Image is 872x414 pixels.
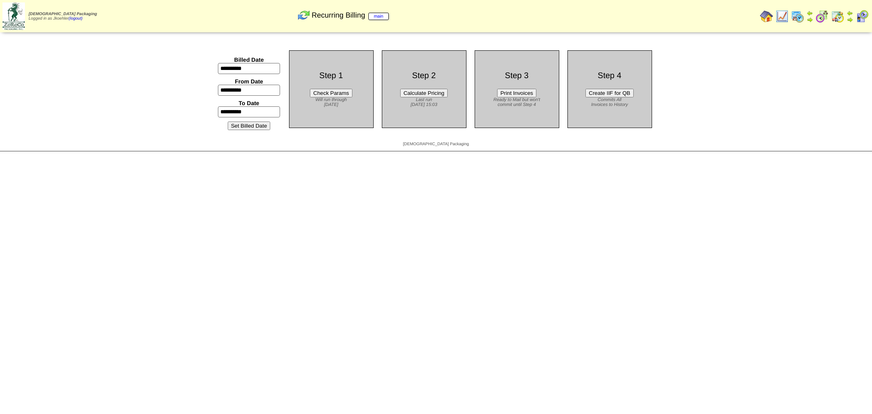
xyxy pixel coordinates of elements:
[388,71,460,81] div: Step 2
[234,56,264,63] label: Billed Date
[235,78,263,85] label: From Date
[856,10,869,23] img: calendarcustomer.gif
[2,2,25,30] img: zoroco-logo-small.webp
[69,16,83,21] a: (logout)
[400,89,448,97] button: Calculate Pricing
[29,12,97,21] span: Logged in as Jkoehler
[310,89,352,97] button: Check Params
[388,97,460,107] div: Last run [DATE] 15:03
[481,97,553,107] div: Ready to Mail but won't commit until Step 4
[497,90,536,96] a: Print Invoices
[29,12,97,16] span: [DEMOGRAPHIC_DATA] Packaging
[296,97,367,107] div: Will run through [DATE]
[585,90,633,96] a: Create IIF for QB
[760,10,773,23] img: home.gif
[585,89,633,97] button: Create IIF for QB
[807,10,813,16] img: arrowleft.gif
[776,10,789,23] img: line_graph.gif
[403,142,469,146] span: [DEMOGRAPHIC_DATA] Packaging
[228,122,270,130] button: Set Billed Date
[831,10,844,23] img: calendarinout.gif
[400,90,448,96] a: Calculate Pricing
[239,100,259,106] label: To Date
[574,97,646,107] div: Commits All Invoices to History
[310,90,352,96] a: Check Params
[847,16,853,23] img: arrowright.gif
[791,10,804,23] img: calendarprod.gif
[368,13,388,20] a: main
[296,71,367,81] div: Step 1
[297,9,310,22] img: reconcile.gif
[816,10,829,23] img: calendarblend.gif
[481,71,553,81] div: Step 3
[847,10,853,16] img: arrowleft.gif
[312,11,388,20] span: Recurring Billing
[807,16,813,23] img: arrowright.gif
[497,89,536,97] button: Print Invoices
[574,71,646,81] div: Step 4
